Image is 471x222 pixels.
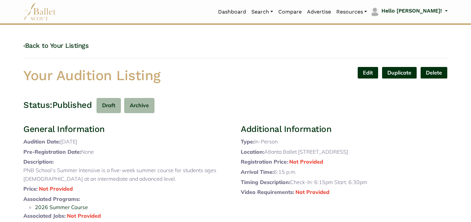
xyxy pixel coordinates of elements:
span: Associated Jobs: [23,212,66,219]
a: Compare [276,5,304,19]
code: ‹ [23,41,25,49]
p: None [23,148,230,156]
a: Edit [357,67,378,79]
p: [DATE] [23,138,230,146]
a: Dashboard [215,5,249,19]
button: Delete [420,67,448,79]
h3: Status: [23,100,52,111]
p: Hello [PERSON_NAME]! [381,7,442,15]
a: ‹Back to Your Listings [23,42,89,49]
span: Audition Date: [23,138,60,145]
h3: General Information [23,124,230,135]
p: Check-In: 6:15pm Start: 6:30pm [241,178,448,187]
span: Timing Description: [241,179,290,185]
a: Search [249,5,276,19]
a: Resources [334,5,370,19]
a: Advertise [304,5,334,19]
span: Price: [23,185,38,192]
h3: Published [52,100,92,111]
h1: Your Audition Listing [23,67,230,85]
span: Associated Programs: [23,196,80,202]
span: Location: [241,148,264,155]
a: Duplicate [382,67,417,79]
button: Draft [97,98,121,113]
span: Arrival Time: [241,169,274,175]
p: In-Person [241,138,448,146]
span: Type: [241,138,254,145]
img: profile picture [370,7,379,16]
span: Not Provided [295,189,329,195]
span: Not Provided [39,185,73,192]
button: Archive [124,98,154,113]
p: 6:15 p.m. [241,168,448,176]
span: Description: [23,158,54,165]
span: Registration Price: [241,158,288,165]
a: profile picture Hello [PERSON_NAME]! [370,7,448,17]
p: Atlanta Ballet [STREET_ADDRESS] [241,148,448,156]
span: Video Requirements: [241,189,294,195]
span: Not Provided [289,158,323,165]
p: PNB School’s Summer Intensive is a five-week summer course for students ages [DEMOGRAPHIC_DATA] a... [23,166,230,183]
h3: Additional Information [241,124,448,135]
a: 2026 Summer Course [35,204,88,210]
span: Pre-Registration Date: [23,148,81,155]
span: Not Provided [67,212,101,219]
